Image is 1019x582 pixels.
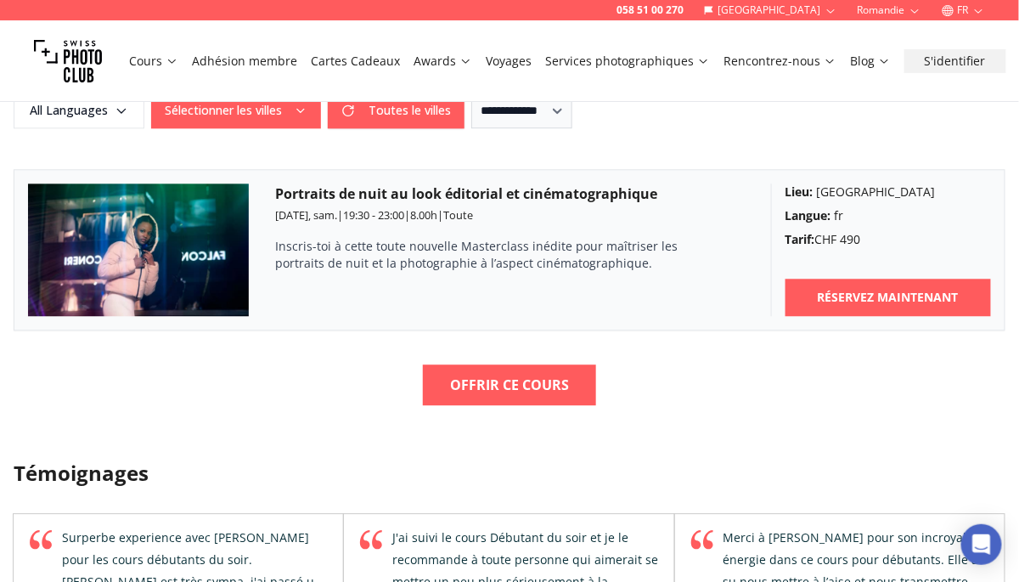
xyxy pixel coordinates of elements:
[276,207,474,223] small: | | |
[723,53,836,70] a: Rencontrez-nous
[407,49,479,73] button: Awards
[34,27,102,95] img: Swiss photo club
[841,231,861,247] span: 490
[304,49,407,73] button: Cartes Cadeaux
[311,53,400,70] a: Cartes Cadeaux
[414,53,472,70] a: Awards
[538,49,717,73] button: Services photographiques
[486,53,532,70] a: Voyages
[785,207,831,223] b: Langue :
[545,53,710,70] a: Services photographiques
[450,375,569,395] b: Offrir ce cours
[818,289,959,306] b: RÉSERVEZ MAINTENANT
[129,53,178,70] a: Cours
[122,49,185,73] button: Cours
[411,207,438,223] span: 8.00 h
[14,460,1005,487] h3: Témoignages
[785,207,992,224] div: fr
[151,93,321,128] button: Sélectionner les villes
[28,184,249,316] img: Portraits de nuit au look éditorial et cinématographique
[344,207,405,223] span: 19:30 - 23:00
[276,207,338,223] span: [DATE], sam.
[479,49,538,73] button: Voyages
[444,207,474,223] span: Toute
[785,231,815,247] b: Tarif :
[16,95,142,126] span: All Languages
[961,524,1002,565] div: Open Intercom Messenger
[785,279,992,316] a: RÉSERVEZ MAINTENANT
[14,93,144,128] button: All Languages
[616,3,684,17] a: 058 51 00 270
[785,184,814,200] b: Lieu :
[904,49,1006,73] button: S'identifier
[850,53,891,70] a: Blog
[276,184,744,204] h3: Portraits de nuit au look éditorial et cinématographique
[192,53,297,70] a: Adhésion membre
[843,49,898,73] button: Blog
[276,238,718,272] p: Inscris-toi à cette toute nouvelle Masterclass inédite pour maîtriser les portraits de nuit et la...
[328,93,464,128] button: Toutes le villes
[423,364,596,405] a: Offrir ce cours
[717,49,843,73] button: Rencontrez-nous
[785,231,992,248] div: CHF
[785,184,992,201] div: [GEOGRAPHIC_DATA]
[185,49,304,73] button: Adhésion membre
